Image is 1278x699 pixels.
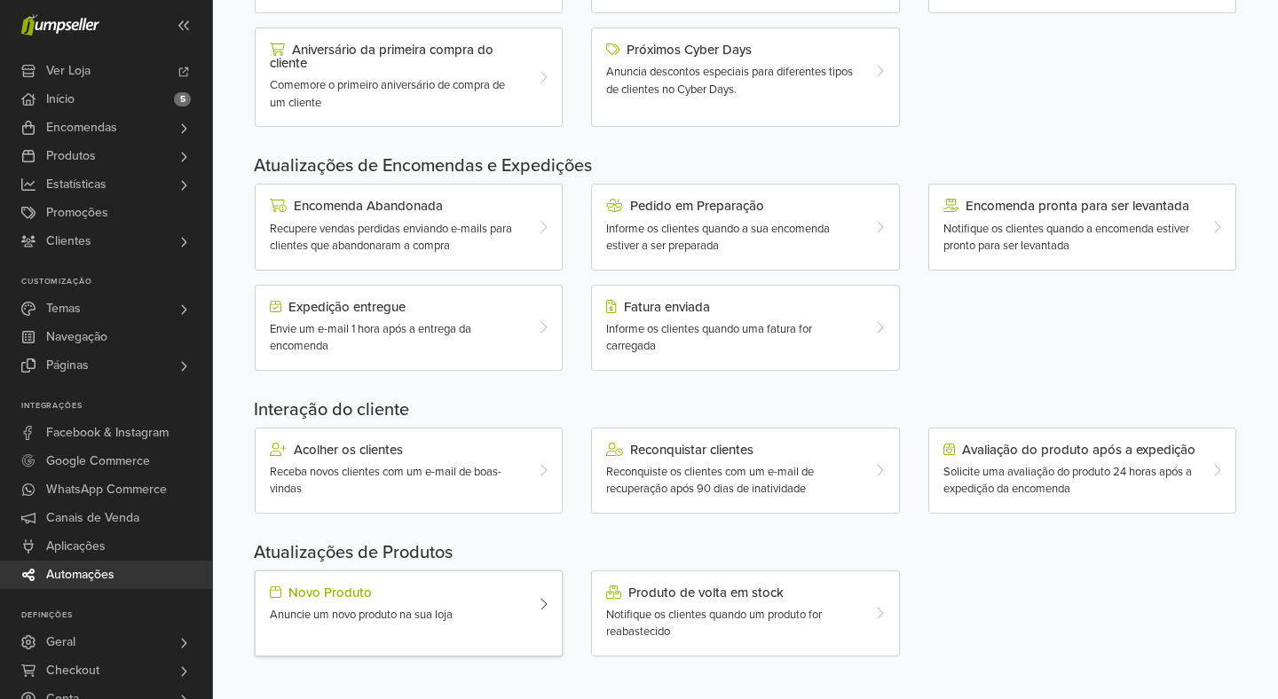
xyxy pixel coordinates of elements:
[21,401,212,412] p: Integrações
[606,222,830,254] span: Informe os clientes quando a sua encomenda estiver a ser preparada
[606,300,859,314] div: Fatura enviada
[46,628,75,656] span: Geral
[46,114,117,142] span: Encomendas
[254,155,1237,177] h5: Atualizações de Encomendas e Expedições
[46,656,99,685] span: Checkout
[46,295,81,323] span: Temas
[606,43,859,57] div: Próximos Cyber Days
[46,85,75,114] span: Início
[46,447,150,475] span: Google Commerce
[270,78,505,110] span: Comemore o primeiro aniversário de compra de um cliente
[270,222,512,254] span: Recupere vendas perdidas enviando e-mails para clientes que abandonaram a compra
[46,227,91,255] span: Clientes
[943,443,1196,457] div: Avaliação do produto após a expedição
[606,443,859,457] div: Reconquistar clientes
[46,323,107,351] span: Navegação
[46,561,114,589] span: Automações
[606,608,822,640] span: Notifique os clientes quando um produto for reabastecido
[270,322,471,354] span: Envie um e-mail 1 hora após a entrega da encomenda
[46,142,96,170] span: Produtos
[270,465,501,497] span: Receba novos clientes com um e-mail de boas-vindas
[270,443,523,457] div: Acolher os clientes
[174,92,191,106] span: 5
[270,43,523,70] div: Aniversário da primeira compra do cliente
[46,199,108,227] span: Promoções
[270,585,523,600] div: Novo Produto
[270,300,523,314] div: Expedição entregue
[606,199,859,213] div: Pedido em Preparação
[270,199,523,213] div: Encomenda Abandonada
[46,475,167,504] span: WhatsApp Commerce
[606,65,853,97] span: Anuncia descontos especiais para diferentes tipos de clientes no Cyber Days.
[46,170,106,199] span: Estatísticas
[254,542,1237,563] h5: Atualizações de Produtos
[21,277,212,287] p: Customização
[46,57,91,85] span: Ver Loja
[254,399,1237,420] h5: Interação do cliente
[943,199,1196,213] div: Encomenda pronta para ser levantada
[270,608,453,622] span: Anuncie um novo produto na sua loja
[46,419,169,447] span: Facebook & Instagram
[46,351,89,380] span: Páginas
[943,222,1189,254] span: Notifique os clientes quando a encomenda estiver pronto para ser levantada
[606,322,812,354] span: Informe os clientes quando uma fatura for carregada
[606,585,859,600] div: Produto de volta em stock
[943,465,1192,497] span: Solicite uma avaliação do produto 24 horas após a expedição da encomenda
[21,610,212,621] p: Definições
[46,504,139,532] span: Canais de Venda
[606,465,814,497] span: Reconquiste os clientes com um e-mail de recuperação após 90 dias de inatividade
[46,532,106,561] span: Aplicações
